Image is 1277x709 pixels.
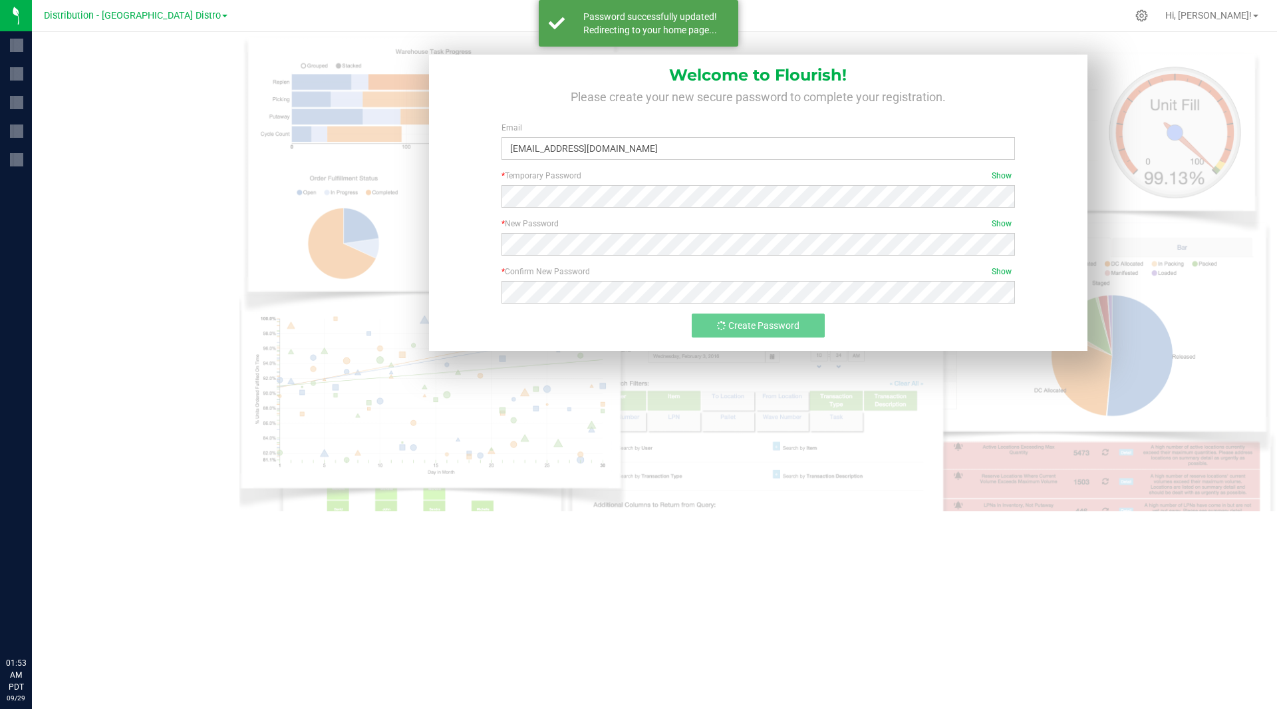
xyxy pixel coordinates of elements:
[992,266,1012,278] span: Show
[571,90,946,104] span: Please create your new secure password to complete your registration.
[44,10,221,21] span: Distribution - [GEOGRAPHIC_DATA] Distro
[6,693,26,703] p: 09/29
[501,170,1015,182] label: Temporary Password
[572,10,728,37] div: Password successfully updated! Redirecting to your home page...
[692,314,825,338] button: Create Password
[728,320,799,331] span: Create Password
[501,218,1015,230] label: New Password
[501,266,1015,278] label: Confirm New Password
[501,122,1015,134] label: Email
[1165,10,1252,21] span: Hi, [PERSON_NAME]!
[13,602,53,642] iframe: Resource center
[6,657,26,693] p: 01:53 AM PDT
[1133,9,1150,22] div: Manage settings
[992,170,1012,182] span: Show
[448,55,1068,84] h1: Welcome to Flourish!
[39,600,55,616] iframe: Resource center unread badge
[992,218,1012,230] span: Show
